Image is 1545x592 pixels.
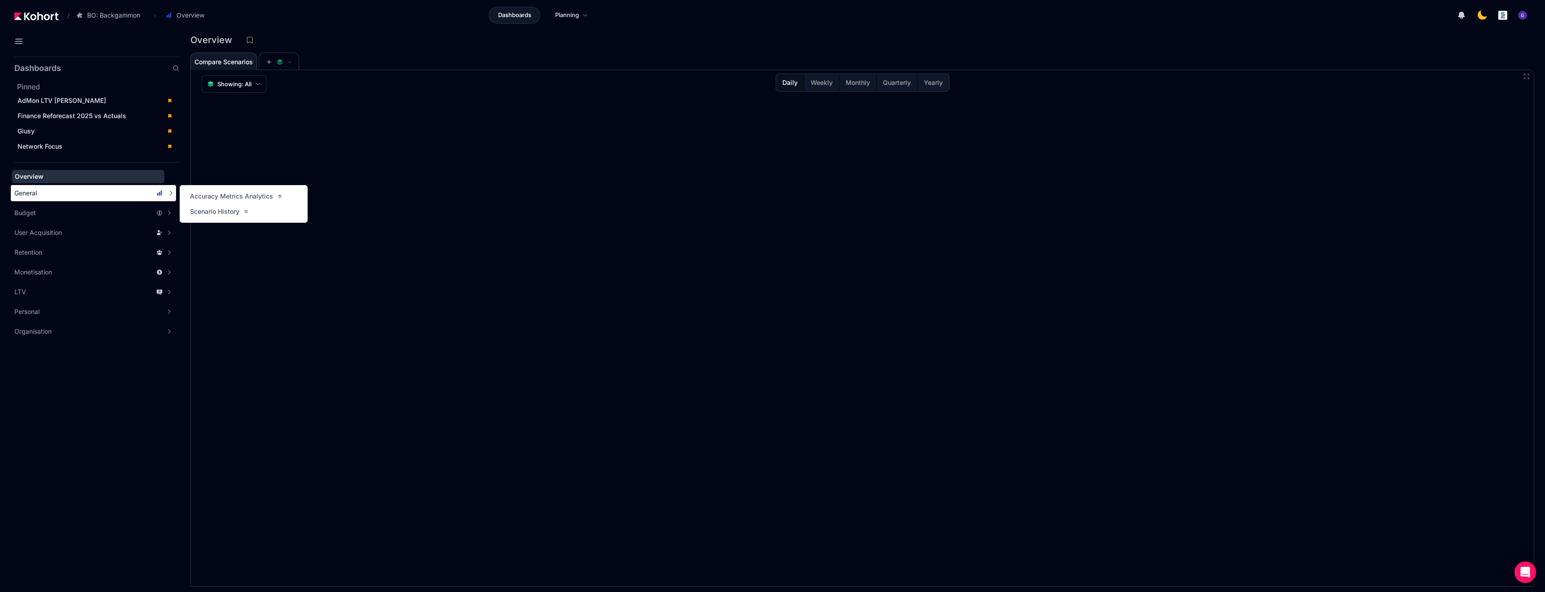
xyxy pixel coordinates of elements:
button: Quarterly [876,74,917,91]
span: Planning [555,11,579,20]
span: AdMon LTV [PERSON_NAME] [18,97,106,104]
a: Giusy [14,124,177,138]
button: Overview [161,8,214,23]
span: LTV [14,287,26,296]
span: Personal [14,307,40,316]
span: Finance Reforecast 2025 vs Actuals [18,112,126,119]
span: Compare Scenarios [194,59,253,65]
a: Network Focus [14,140,177,153]
span: General [14,189,37,198]
span: Quarterly [883,78,911,87]
span: Budget [14,208,36,217]
button: Monthly [839,74,876,91]
button: Fullscreen [1523,73,1530,80]
a: Planning [546,7,597,24]
span: Showing: All [217,80,252,88]
a: Dashboards [489,7,540,24]
button: BO: Backgammon [71,8,150,23]
span: Scenario History [190,207,239,216]
span: Weekly [811,78,833,87]
a: Overview [12,170,164,183]
button: Showing: All [202,75,266,93]
span: Monetisation [14,268,52,277]
span: Network Focus [18,142,62,150]
span: Retention [14,248,42,257]
span: Overview [15,172,44,180]
h2: Dashboards [14,64,61,72]
h2: Pinned [17,81,180,92]
span: Yearly [924,78,943,87]
a: AdMon LTV [PERSON_NAME] [14,94,177,107]
img: logo_logo_images_1_20240607072359498299_20240828135028712857.jpeg [1498,11,1507,20]
span: Accuracy Metrics Analytics [190,192,273,201]
span: BO: Backgammon [87,11,140,20]
h3: Overview [190,35,238,44]
img: Kohort logo [14,12,58,20]
button: Weekly [804,74,839,91]
span: › [152,12,158,19]
span: Giusy [18,127,35,135]
span: Dashboards [498,11,531,20]
div: Open Intercom Messenger [1514,561,1536,583]
span: Organisation [14,327,52,336]
a: Scenario History [187,205,251,218]
span: User Acquisition [14,228,62,237]
span: Overview [177,11,204,20]
button: Yearly [917,74,949,91]
span: / [60,11,70,20]
a: Accuracy Metrics Analytics [187,190,285,203]
span: Daily [782,78,798,87]
a: Finance Reforecast 2025 vs Actuals [14,109,177,123]
button: Daily [776,74,804,91]
span: Monthly [846,78,870,87]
